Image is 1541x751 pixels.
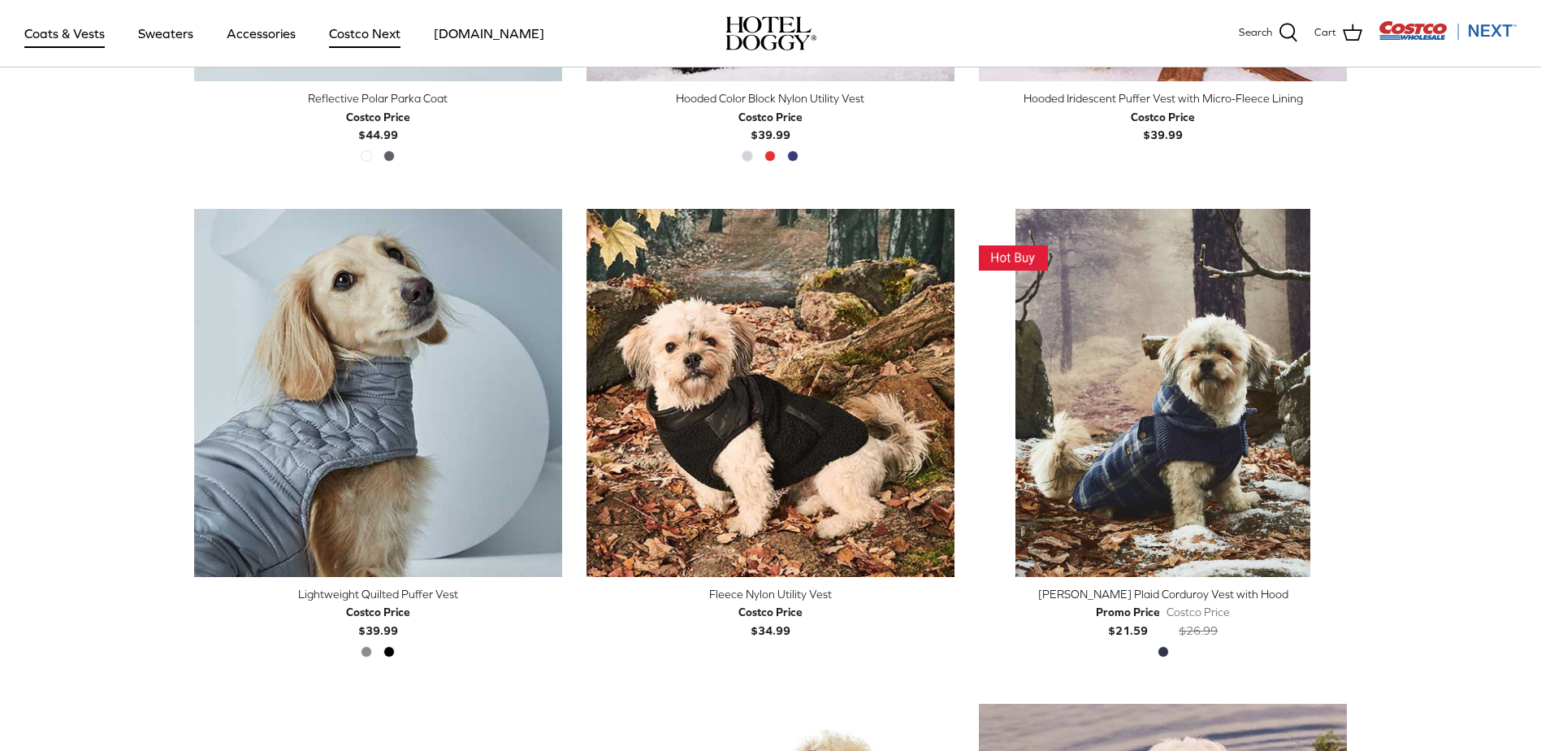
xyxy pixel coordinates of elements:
[1314,23,1362,44] a: Cart
[979,209,1347,577] a: Melton Plaid Corduroy Vest with Hood
[979,245,1048,271] img: This Item Is A Hot Buy! Get it While the Deal is Good!
[1239,24,1272,41] span: Search
[314,6,415,61] a: Costco Next
[194,585,562,603] div: Lightweight Quilted Puffer Vest
[587,585,954,640] a: Fleece Nylon Utility Vest Costco Price$34.99
[194,89,562,144] a: Reflective Polar Parka Coat Costco Price$44.99
[194,585,562,640] a: Lightweight Quilted Puffer Vest Costco Price$39.99
[1096,603,1160,636] b: $21.59
[738,603,803,636] b: $34.99
[979,89,1347,107] div: Hooded Iridescent Puffer Vest with Micro-Fleece Lining
[346,603,410,636] b: $39.99
[419,6,559,61] a: [DOMAIN_NAME]
[1167,603,1230,621] div: Costco Price
[123,6,208,61] a: Sweaters
[1131,108,1195,141] b: $39.99
[1131,108,1195,126] div: Costco Price
[194,209,562,577] a: Lightweight Quilted Puffer Vest
[10,6,119,61] a: Coats & Vests
[738,603,803,621] div: Costco Price
[587,585,954,603] div: Fleece Nylon Utility Vest
[346,603,410,621] div: Costco Price
[725,16,816,50] img: hoteldoggycom
[1096,603,1160,621] div: Promo Price
[979,89,1347,144] a: Hooded Iridescent Puffer Vest with Micro-Fleece Lining Costco Price$39.99
[1379,31,1517,43] a: Visit Costco Next
[1379,20,1517,41] img: Costco Next
[587,89,954,107] div: Hooded Color Block Nylon Utility Vest
[1239,23,1298,44] a: Search
[1314,24,1336,41] span: Cart
[212,6,310,61] a: Accessories
[346,108,410,141] b: $44.99
[979,585,1347,603] div: [PERSON_NAME] Plaid Corduroy Vest with Hood
[587,89,954,144] a: Hooded Color Block Nylon Utility Vest Costco Price$39.99
[587,209,954,577] a: Fleece Nylon Utility Vest
[738,108,803,126] div: Costco Price
[194,89,562,107] div: Reflective Polar Parka Coat
[346,108,410,126] div: Costco Price
[738,108,803,141] b: $39.99
[979,585,1347,640] a: [PERSON_NAME] Plaid Corduroy Vest with Hood Promo Price$21.59 Costco Price$26.99
[725,16,816,50] a: hoteldoggy.com hoteldoggycom
[1179,624,1218,637] s: $26.99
